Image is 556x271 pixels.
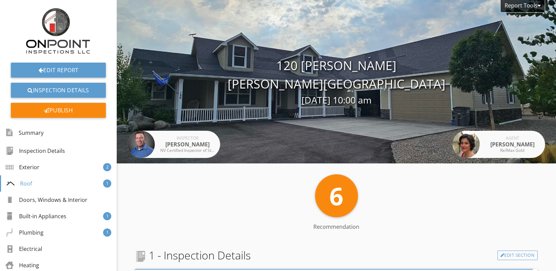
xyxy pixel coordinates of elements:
[135,247,251,264] span: 1 - Inspection Details
[5,212,66,220] div: Built-in Appliances
[11,83,106,98] a: Inspection Details
[103,228,111,237] div: 1
[103,212,111,220] div: 1
[11,63,106,78] a: Edit Report
[5,163,39,171] div: Exterior
[103,163,111,171] div: 2
[5,147,65,155] div: Inspection Details
[485,136,540,140] div: Agent
[117,93,556,107] div: [DATE] 10:00 am
[26,5,91,54] img: Logo_OnPoint_jpeg.jpg
[128,131,155,158] img: johncook1.jpg
[286,223,387,231] div: Recommendation
[485,148,540,153] div: Re/Max Gold
[160,140,215,148] div: [PERSON_NAME]
[329,179,343,212] span: 6
[117,57,556,107] div: 120 [PERSON_NAME] [PERSON_NAME][GEOGRAPHIC_DATA]
[160,136,215,140] div: Inspector
[5,261,39,269] div: Heating
[5,127,44,139] div: Summary
[6,179,32,188] div: Roof
[485,140,540,148] div: [PERSON_NAME]
[453,131,480,158] img: data
[128,131,220,158] a: Inspector [PERSON_NAME] NV Certified Inspector of Structures
[5,245,42,253] div: Electrical
[497,251,538,260] a: Edit Section
[5,228,44,237] div: Plumbing
[103,179,111,188] div: 1
[11,103,106,118] div: Publish
[160,148,215,153] div: NV Certified Inspector of Structures
[5,196,87,204] div: Doors, Windows & Interior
